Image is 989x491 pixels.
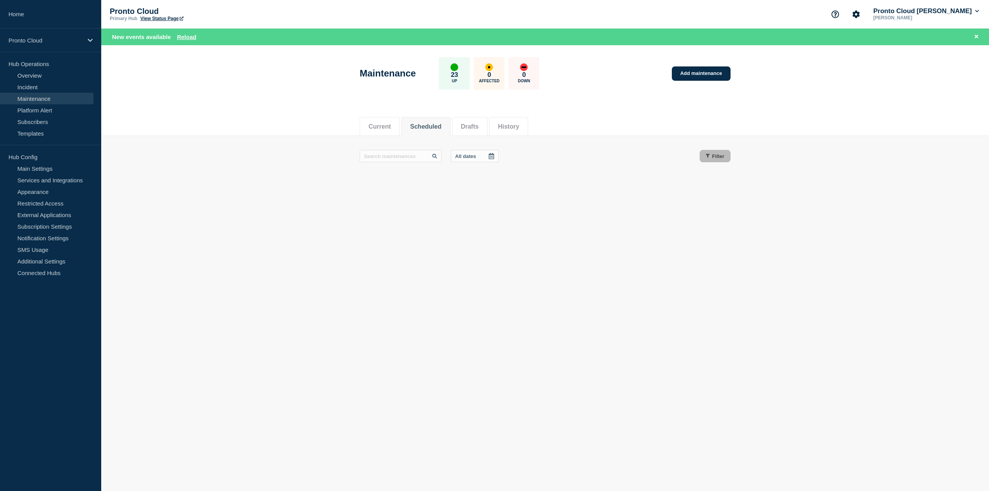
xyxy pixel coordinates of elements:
[518,79,530,83] p: Down
[520,63,528,71] div: down
[485,63,493,71] div: affected
[112,34,171,40] span: New events available
[498,123,519,130] button: History
[872,15,952,20] p: [PERSON_NAME]
[488,71,491,79] p: 0
[110,16,137,21] p: Primary Hub
[848,6,864,22] button: Account settings
[451,71,458,79] p: 23
[672,66,731,81] a: Add maintenance
[360,150,442,162] input: Search maintenances
[455,153,476,159] p: All dates
[700,150,731,162] button: Filter
[827,6,843,22] button: Support
[450,63,458,71] div: up
[177,34,196,40] button: Reload
[872,7,981,15] button: Pronto Cloud [PERSON_NAME]
[452,79,457,83] p: Up
[712,153,724,159] span: Filter
[360,68,416,79] h1: Maintenance
[461,123,479,130] button: Drafts
[8,37,83,44] p: Pronto Cloud
[410,123,442,130] button: Scheduled
[110,7,264,16] p: Pronto Cloud
[479,79,500,83] p: Affected
[522,71,526,79] p: 0
[140,16,183,21] a: View Status Page
[369,123,391,130] button: Current
[451,150,499,162] button: All dates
